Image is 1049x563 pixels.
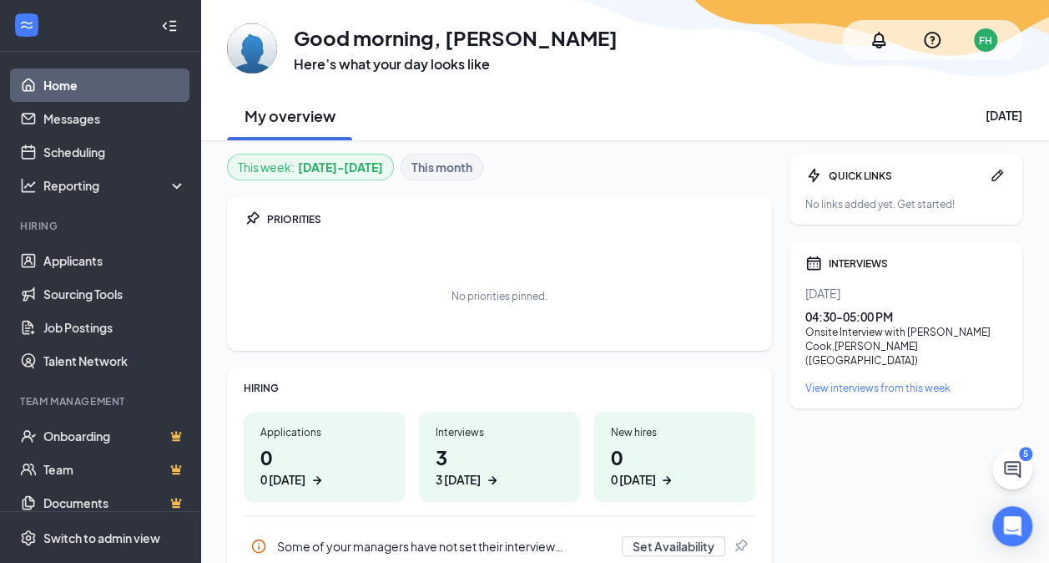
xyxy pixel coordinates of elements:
[309,472,325,489] svg: ArrowRight
[610,443,739,489] h1: 0
[244,412,406,502] a: Applications00 [DATE]ArrowRight
[732,538,749,555] svg: Pin
[1019,447,1032,461] div: 5
[805,167,822,184] svg: Bolt
[436,471,481,489] div: 3 [DATE]
[622,536,725,556] button: Set Availability
[1002,459,1022,479] svg: ChatActive
[43,486,186,520] a: DocumentsCrown
[411,158,472,176] b: This month
[20,177,37,194] svg: Analysis
[43,135,186,169] a: Scheduling
[658,472,675,489] svg: ArrowRight
[277,538,612,555] div: Some of your managers have not set their interview availability yet
[593,412,755,502] a: New hires00 [DATE]ArrowRight
[43,453,186,486] a: TeamCrown
[829,169,982,183] div: QUICK LINKS
[979,33,992,48] div: FH
[43,419,186,453] a: OnboardingCrown
[610,425,739,439] div: New hires
[436,443,564,489] h1: 3
[20,394,183,408] div: Team Management
[20,219,183,233] div: Hiring
[20,530,37,546] svg: Settings
[805,308,1006,325] div: 04:30 - 05:00 PM
[250,538,267,555] svg: Info
[922,30,942,50] svg: QuestionInfo
[992,449,1032,489] button: ChatActive
[829,256,1006,271] div: INTERVIEWS
[244,530,755,563] a: InfoSome of your managers have not set their interview availability yetSet AvailabilityPin
[260,471,305,489] div: 0 [DATE]
[992,506,1032,546] div: Open Intercom Messenger
[43,344,186,378] a: Talent Network
[267,212,755,226] div: PRIORITIES
[436,425,564,439] div: Interviews
[260,425,389,439] div: Applications
[869,30,889,50] svg: Notifications
[161,18,178,34] svg: Collapse
[298,158,383,176] b: [DATE] - [DATE]
[244,210,260,227] svg: Pin
[294,23,618,52] h1: Good morning, [PERSON_NAME]
[484,472,501,489] svg: ArrowRight
[43,68,186,102] a: Home
[18,17,35,33] svg: WorkstreamLogo
[43,530,160,546] div: Switch to admin view
[805,381,1006,395] a: View interviews from this week
[244,381,755,395] div: HIRING
[43,102,186,135] a: Messages
[43,311,186,344] a: Job Postings
[989,167,1006,184] svg: Pen
[260,443,389,489] h1: 0
[986,107,1022,124] div: [DATE]
[245,105,335,126] h2: My overview
[43,277,186,311] a: Sourcing Tools
[244,530,755,563] div: Some of your managers have not set their interview availability yet
[805,285,1006,302] div: [DATE]
[451,289,547,303] div: No priorities pinned.
[419,412,581,502] a: Interviews33 [DATE]ArrowRight
[805,255,822,271] svg: Calendar
[805,339,1006,368] div: Cook , [PERSON_NAME] ([GEOGRAPHIC_DATA])
[805,325,1006,339] div: Onsite Interview with [PERSON_NAME]
[294,55,618,74] h3: Here’s what your day looks like
[805,197,1006,211] div: No links added yet. Get started!
[43,177,187,194] div: Reporting
[227,23,277,74] img: Freddys Harrison
[43,244,186,277] a: Applicants
[610,471,655,489] div: 0 [DATE]
[238,158,383,176] div: This week :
